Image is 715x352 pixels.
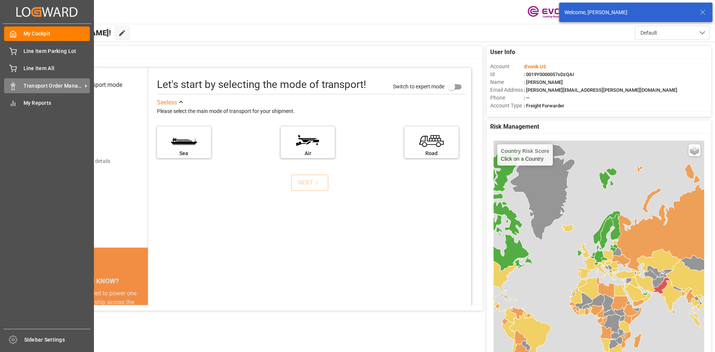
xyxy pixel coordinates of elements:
span: Name [490,78,524,86]
span: Default [640,29,657,37]
span: User Info [490,48,515,57]
div: NEXT [298,178,321,187]
div: Click on a Country [501,148,549,162]
span: Account Type [490,102,524,110]
a: My Reports [4,96,90,110]
span: Line Item All [23,65,90,72]
span: Sidebar Settings [24,336,91,344]
span: Line Item Parking Lot [23,47,90,55]
button: next slide / item [138,289,148,352]
a: Line Item All [4,61,90,76]
span: : [PERSON_NAME] [524,79,563,85]
a: My Cockpit [4,26,90,41]
span: : — [524,95,530,101]
button: open menu [635,26,709,40]
span: : Freight Forwarder [524,103,564,109]
img: Evonik-brand-mark-Deep-Purple-RGB.jpeg_1700498283.jpeg [527,6,576,19]
button: NEXT [291,175,328,191]
span: Switch to expert mode [393,83,444,89]
span: Evonik US [525,64,546,69]
span: : [524,64,546,69]
div: Road [408,150,455,157]
span: My Reports [23,99,90,107]
span: Hello [PERSON_NAME]! [31,26,111,40]
span: Account [490,63,524,70]
span: Risk Management [490,122,539,131]
span: : [PERSON_NAME][EMAIL_ADDRESS][PERSON_NAME][DOMAIN_NAME] [524,87,677,93]
div: DID YOU KNOW? [40,273,148,289]
span: Id [490,70,524,78]
div: See less [157,98,177,107]
a: Layers [689,144,700,156]
div: Please select the main mode of transport for your shipment. [157,107,466,116]
div: Welcome, [PERSON_NAME] [564,9,693,16]
div: The energy needed to power one large container ship across the ocean in a single day is the same ... [49,289,139,343]
span: My Cockpit [23,30,90,38]
div: Let's start by selecting the mode of transport! [157,77,366,92]
span: Email Address [490,86,524,94]
span: Transport Order Management [23,82,82,90]
h4: Country Risk Score [501,148,549,154]
span: Phone [490,94,524,102]
span: : 0019Y0000057sDzQAI [524,72,574,77]
a: Line Item Parking Lot [4,44,90,58]
div: Air [284,150,331,157]
div: Sea [161,150,207,157]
